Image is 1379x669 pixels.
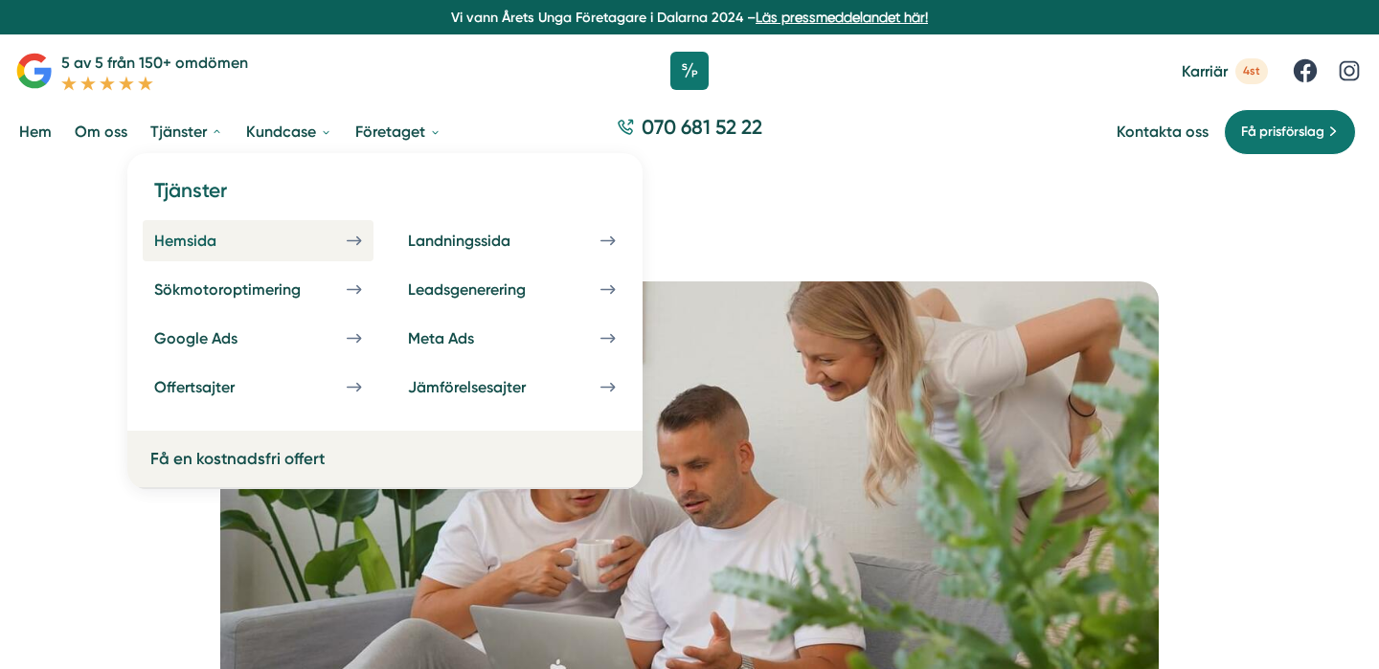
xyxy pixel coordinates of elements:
[756,10,928,25] a: Läs pressmeddelandet här!
[8,8,1371,27] p: Vi vann Årets Unga Företagare i Dalarna 2024 –
[154,378,281,396] div: Offertsajter
[143,176,627,219] h4: Tjänster
[396,269,627,310] a: Leadsgenerering
[1224,109,1356,155] a: Få prisförslag
[154,280,347,299] div: Sökmotoroptimering
[408,378,572,396] div: Jämförelsesajter
[396,318,627,359] a: Meta Ads
[408,280,572,299] div: Leadsgenerering
[396,220,627,261] a: Landningssida
[143,269,373,310] a: Sökmotoroptimering
[143,367,373,408] a: Offertsajter
[351,107,445,156] a: Företaget
[150,449,325,468] a: Få en kostnadsfri offert
[15,107,56,156] a: Hem
[1241,122,1324,143] span: Få prisförslag
[1182,62,1228,80] span: Karriär
[242,107,336,156] a: Kundcase
[396,367,627,408] a: Jämförelsesajter
[408,232,556,250] div: Landningssida
[408,329,520,347] div: Meta Ads
[143,318,373,359] a: Google Ads
[345,187,1034,249] h1: Karriär
[642,113,762,141] span: 070 681 52 22
[1117,123,1209,141] a: Kontakta oss
[143,220,373,261] a: Hemsida
[61,51,248,75] p: 5 av 5 från 150+ omdömen
[1235,58,1268,84] span: 4st
[71,107,131,156] a: Om oss
[147,107,227,156] a: Tjänster
[154,329,283,347] div: Google Ads
[1182,58,1268,84] a: Karriär 4st
[609,113,770,150] a: 070 681 52 22
[154,232,262,250] div: Hemsida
